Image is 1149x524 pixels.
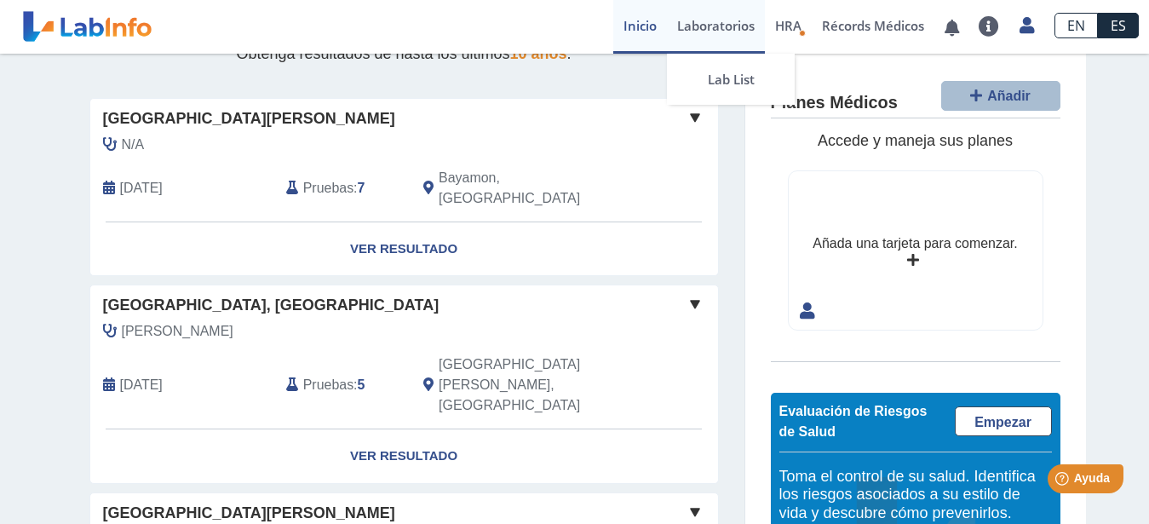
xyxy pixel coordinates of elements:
span: N/A [122,135,145,155]
a: Empezar [955,406,1052,436]
span: Pruebas [303,178,353,199]
button: Añadir [941,81,1060,111]
span: 10 años [510,45,567,62]
a: Lab List [667,54,795,105]
span: HRA [775,17,801,34]
a: Ver Resultado [90,429,718,483]
div: : [273,168,411,209]
span: Accede y maneja sus planes [818,132,1013,149]
div: : [273,354,411,416]
span: [GEOGRAPHIC_DATA][PERSON_NAME] [103,107,395,130]
h5: Toma el control de su salud. Identifica los riesgos asociados a su estilo de vida y descubre cómo... [779,468,1052,523]
h4: Planes Médicos [771,93,898,113]
span: 2025-02-02 [120,375,163,395]
span: San Juan, PR [439,354,627,416]
span: Obtenga resultados de hasta los últimos . [236,45,571,62]
span: Empezar [974,415,1031,429]
span: [GEOGRAPHIC_DATA], [GEOGRAPHIC_DATA] [103,294,439,317]
span: Evaluación de Riesgos de Salud [779,404,928,439]
span: Bayamon, PR [439,168,627,209]
b: 5 [358,377,365,392]
a: Ver Resultado [90,222,718,276]
span: Maeng, Soobin [122,321,233,342]
span: Pruebas [303,375,353,395]
a: EN [1054,13,1098,38]
div: Añada una tarjeta para comenzar. [813,233,1017,254]
span: Añadir [987,89,1031,103]
iframe: Help widget launcher [997,458,1130,505]
a: ES [1098,13,1139,38]
b: 7 [358,181,365,195]
span: 2025-02-20 [120,178,163,199]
